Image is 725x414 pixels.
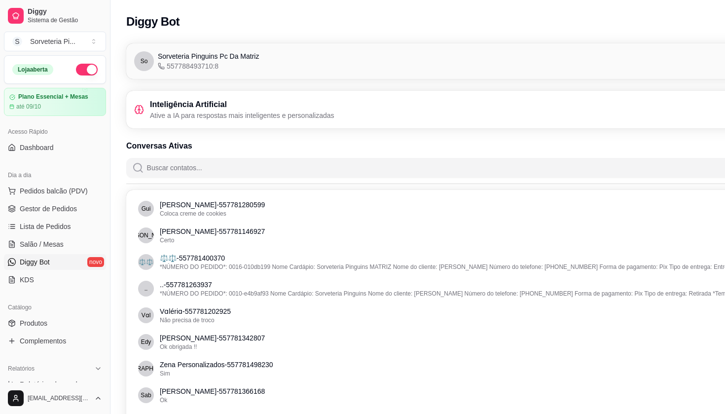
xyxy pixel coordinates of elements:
[20,204,77,214] span: Gestor de Pedidos
[158,51,259,61] span: Sorveteria Pinguins Pc Da Matriz
[4,183,106,199] button: Pedidos balcão (PDV)
[30,37,75,46] div: Sorveteria Pi ...
[4,236,106,252] a: Salão / Mesas
[76,64,98,75] button: Alterar Status
[113,365,179,373] span: Zena Personalizados
[4,254,106,270] a: Diggy Botnovo
[145,285,148,293] span: ..
[20,336,66,346] span: Complementos
[20,239,64,249] span: Salão / Mesas
[16,103,41,111] article: até 09/10
[160,343,197,350] span: Ok obrigada !!
[4,167,106,183] div: Dia a dia
[4,201,106,217] a: Gestor de Pedidos
[141,391,151,399] span: Sabrina Sousa sena
[160,210,226,217] span: Coloca creme de cookies
[12,64,53,75] div: Loja aberta
[150,99,334,111] h3: Inteligência Artificial
[4,124,106,140] div: Acesso Rápido
[8,365,35,373] span: Relatórios
[20,257,50,267] span: Diggy Bot
[160,237,174,244] span: Certo
[12,37,22,46] span: S
[160,397,167,404] span: Ok
[20,318,47,328] span: Produtos
[4,219,106,234] a: Lista de Pedidos
[150,111,334,120] p: Ative a IA para respostas mais inteligentes e personalizadas
[4,386,106,410] button: [EMAIL_ADDRESS][DOMAIN_NAME]
[20,143,54,152] span: Dashboard
[20,186,88,196] span: Pedidos balcão (PDV)
[158,61,218,71] span: 557788493710:8
[4,32,106,51] button: Select a team
[20,222,71,231] span: Lista de Pedidos
[141,338,151,346] span: Edy Almeida
[142,311,151,319] span: Vɑlériɑ
[139,258,153,266] span: ⚖️⚖️
[4,272,106,288] a: KDS
[18,93,88,101] article: Plano Essencial + Mesas
[4,300,106,315] div: Catálogo
[142,205,151,213] span: Guilherme P.
[28,16,102,24] span: Sistema de Gestão
[20,379,85,389] span: Relatórios de vendas
[28,394,90,402] span: [EMAIL_ADDRESS][DOMAIN_NAME]
[20,275,34,285] span: KDS
[160,370,170,377] span: Sim
[122,231,171,239] span: Samuel Silveira
[4,88,106,116] a: Plano Essencial + Mesasaté 09/10
[126,140,192,152] h3: Conversas Ativas
[141,57,148,65] span: So
[126,14,180,30] h2: Diggy Bot
[4,376,106,392] a: Relatórios de vendas
[4,315,106,331] a: Produtos
[160,317,215,324] span: Não precisa de troco
[4,4,106,28] a: DiggySistema de Gestão
[4,333,106,349] a: Complementos
[28,7,102,16] span: Diggy
[4,140,106,155] a: Dashboard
